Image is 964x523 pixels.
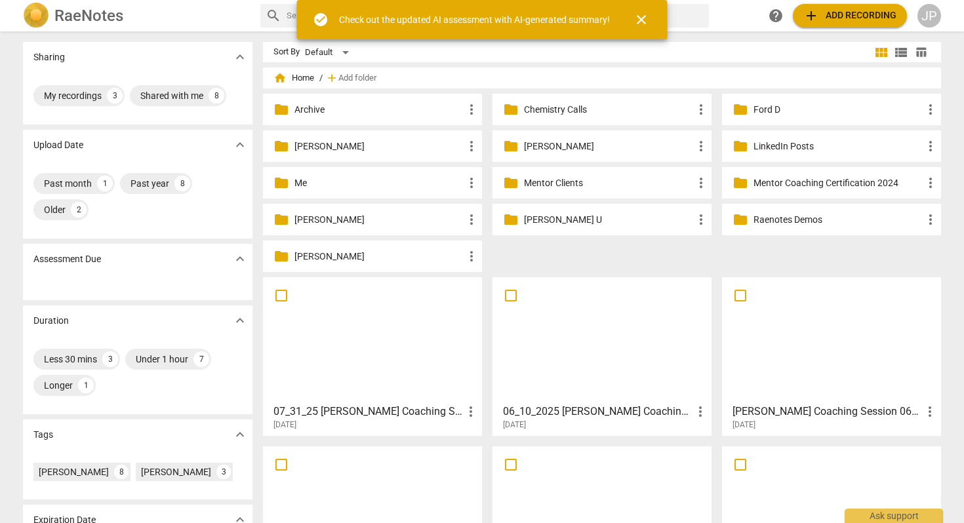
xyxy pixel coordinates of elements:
div: 8 [209,88,224,104]
span: folder [503,102,519,117]
span: folder [733,138,748,154]
p: Me [294,176,464,190]
a: [PERSON_NAME] Coaching Session 06_04_2025[DATE] [727,282,936,430]
div: Past year [131,177,169,190]
span: more_vert [923,175,938,191]
span: folder [733,212,748,227]
span: add [803,8,819,24]
div: Past month [44,177,92,190]
span: more_vert [464,212,479,227]
p: Quinn U [524,213,693,227]
span: close [633,12,649,28]
span: expand_more [232,137,248,153]
a: 06_10_2025 [PERSON_NAME] Coaching Session[DATE] [497,282,707,430]
div: 1 [97,176,113,191]
span: folder [273,248,289,264]
h3: 06_10_2025 Tom Campbell Coaching Session [503,404,693,419]
span: folder [273,102,289,117]
button: Table view [911,43,931,62]
p: LinkedIn Posts [753,140,923,153]
a: Help [764,4,788,28]
p: Peter D [294,213,464,227]
span: more_vert [922,404,938,419]
p: Archive [294,103,464,117]
p: Mentor Coaching Certification 2024 [753,176,923,190]
button: Show more [230,425,250,444]
span: more_vert [693,404,708,419]
span: expand_more [232,427,248,442]
span: folder [733,175,748,191]
div: Shared with me [140,89,203,102]
div: 8 [114,465,129,479]
a: LogoRaeNotes [23,3,250,29]
p: Mentor Clients [524,176,693,190]
span: more_vert [464,175,479,191]
button: Show more [230,135,250,155]
div: Longer [44,379,73,392]
span: Home [273,71,314,85]
span: [DATE] [733,419,755,431]
span: view_module [874,45,889,60]
div: My recordings [44,89,102,102]
span: more_vert [693,175,709,191]
div: 3 [102,351,118,367]
span: more_vert [923,212,938,227]
span: expand_more [232,251,248,267]
p: Sharing [33,50,65,64]
button: Show more [230,47,250,67]
span: expand_more [232,313,248,328]
a: 07_31_25 [PERSON_NAME] Coaching Session[DATE] [268,282,477,430]
span: more_vert [464,248,479,264]
p: Tags [33,428,53,442]
span: folder [273,138,289,154]
div: 3 [216,465,231,479]
div: 3 [107,88,123,104]
span: [DATE] [503,419,526,431]
button: Tile view [872,43,891,62]
span: more_vert [693,102,709,117]
div: 8 [174,176,190,191]
span: search [266,8,281,24]
button: JP [917,4,941,28]
div: 1 [78,378,94,393]
div: 2 [71,202,87,218]
span: Add folder [338,73,376,83]
span: folder [273,175,289,191]
div: 7 [193,351,209,367]
span: expand_more [232,49,248,65]
span: more_vert [463,404,479,419]
p: Kate M [294,140,464,153]
p: Assessment Due [33,252,101,266]
img: Logo [23,3,49,29]
div: Less 30 mins [44,353,97,366]
span: / [319,73,323,83]
div: Older [44,203,66,216]
div: Sort By [273,47,300,57]
span: folder [503,138,519,154]
span: home [273,71,287,85]
span: folder [503,175,519,191]
span: folder [273,212,289,227]
p: Duration [33,314,69,328]
button: Close [626,4,657,35]
p: Raenotes Demos [753,213,923,227]
span: more_vert [693,138,709,154]
h3: 07_31_25 Jeff Dickey Coaching Session [273,404,463,419]
span: folder [503,212,519,227]
span: add [325,71,338,85]
span: table_chart [915,46,927,58]
button: List view [891,43,911,62]
span: [DATE] [273,419,296,431]
button: Upload [793,4,907,28]
div: Check out the updated AI assessment with AI-generated summary! [339,13,610,27]
span: view_list [893,45,909,60]
span: more_vert [923,102,938,117]
span: folder [733,102,748,117]
h2: RaeNotes [54,7,123,25]
span: Add recording [803,8,896,24]
div: Default [305,42,353,63]
h3: Will Moore Coaching Session 06_04_2025 [733,404,922,419]
p: Upload Date [33,138,83,152]
span: more_vert [464,102,479,117]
